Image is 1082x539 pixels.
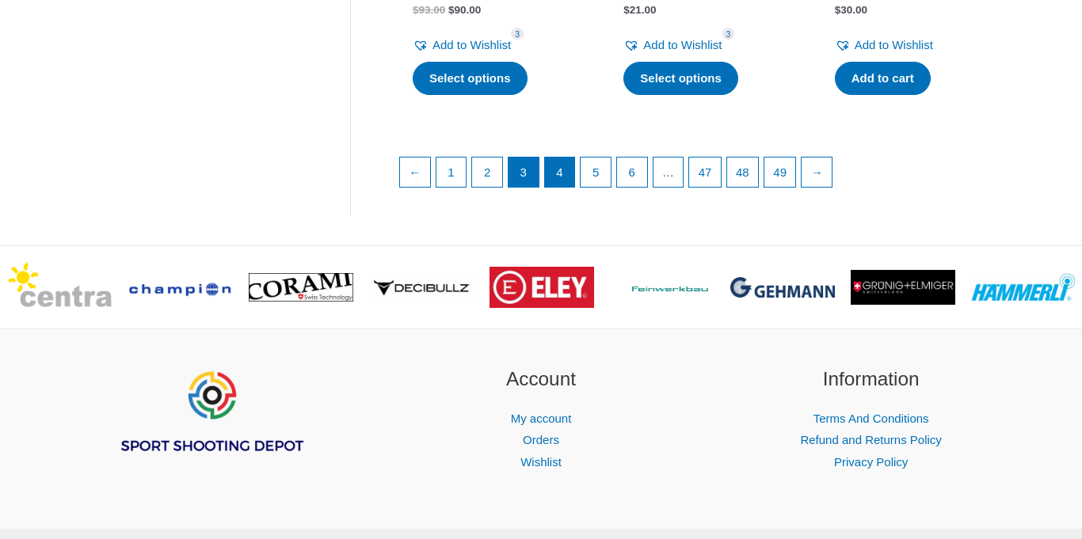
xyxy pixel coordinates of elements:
[835,4,841,16] span: $
[800,433,941,446] a: Refund and Returns Policy
[523,433,559,446] a: Orders
[432,38,511,51] span: Add to Wishlist
[396,365,687,473] aside: Footer Widget 2
[835,4,867,16] bdi: 30.00
[66,365,356,493] aside: Footer Widget 1
[511,412,572,425] a: My account
[623,62,738,95] a: Select options for “ISSF Eye-Shield”
[413,62,528,95] a: Select options for “Top Ten Glove (SAUER)”
[617,158,647,188] a: Page 6
[835,62,931,95] a: Add to cart: “Button Buddy”
[623,4,656,16] bdi: 21.00
[802,158,832,188] a: →
[835,34,933,56] a: Add to Wishlist
[689,158,720,188] a: Page 47
[398,157,1015,196] nav: Product Pagination
[855,38,933,51] span: Add to Wishlist
[813,412,929,425] a: Terms And Conditions
[448,4,481,16] bdi: 90.00
[413,4,419,16] span: $
[490,267,594,307] img: brand logo
[722,28,735,40] span: 3
[834,455,908,469] a: Privacy Policy
[581,158,611,188] a: Page 5
[623,34,722,56] a: Add to Wishlist
[726,408,1016,474] nav: Information
[545,158,575,188] a: Page 4
[436,158,467,188] a: Page 1
[643,38,722,51] span: Add to Wishlist
[727,158,758,188] a: Page 48
[509,158,539,188] span: Page 3
[400,158,430,188] a: ←
[726,365,1016,473] aside: Footer Widget 3
[511,28,524,40] span: 3
[413,34,511,56] a: Add to Wishlist
[764,158,795,188] a: Page 49
[396,365,687,394] h2: Account
[520,455,562,469] a: Wishlist
[623,4,630,16] span: $
[448,4,455,16] span: $
[413,4,445,16] bdi: 93.00
[653,158,684,188] span: …
[472,158,502,188] a: Page 2
[726,365,1016,394] h2: Information
[396,408,687,474] nav: Account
